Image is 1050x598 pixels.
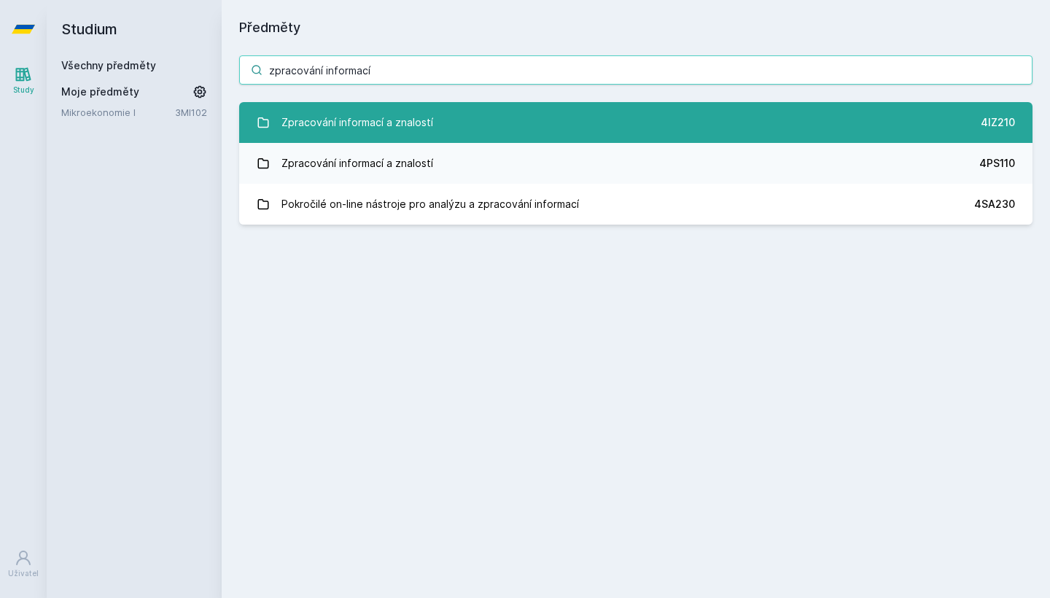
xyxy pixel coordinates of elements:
[13,85,34,96] div: Study
[979,156,1015,171] div: 4PS110
[239,18,1032,38] h1: Předměty
[974,197,1015,211] div: 4SA230
[239,184,1032,225] a: Pokročilé on-line nástroje pro analýzu a zpracování informací 4SA230
[239,102,1032,143] a: Zpracování informací a znalostí 4IZ210
[239,55,1032,85] input: Název nebo ident předmětu…
[3,58,44,103] a: Study
[281,108,433,137] div: Zpracování informací a znalostí
[8,568,39,579] div: Uživatel
[3,542,44,586] a: Uživatel
[239,143,1032,184] a: Zpracování informací a znalostí 4PS110
[281,149,433,178] div: Zpracování informací a znalostí
[981,115,1015,130] div: 4IZ210
[61,105,175,120] a: Mikroekonomie I
[175,106,207,118] a: 3MI102
[61,85,139,99] span: Moje předměty
[61,59,156,71] a: Všechny předměty
[281,190,579,219] div: Pokročilé on-line nástroje pro analýzu a zpracování informací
